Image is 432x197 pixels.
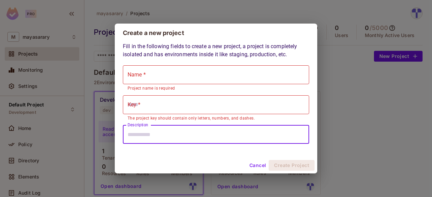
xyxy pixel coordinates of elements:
[128,122,148,128] label: Description
[115,24,317,42] h2: Create a new project
[123,42,309,144] div: Fill in the following fields to create a new project, a project is completely isolated and has en...
[247,160,269,171] button: Cancel
[128,115,304,122] p: The project key should contain only letters, numbers, and dashes.
[269,160,315,171] button: Create Project
[128,85,304,92] p: Project name is required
